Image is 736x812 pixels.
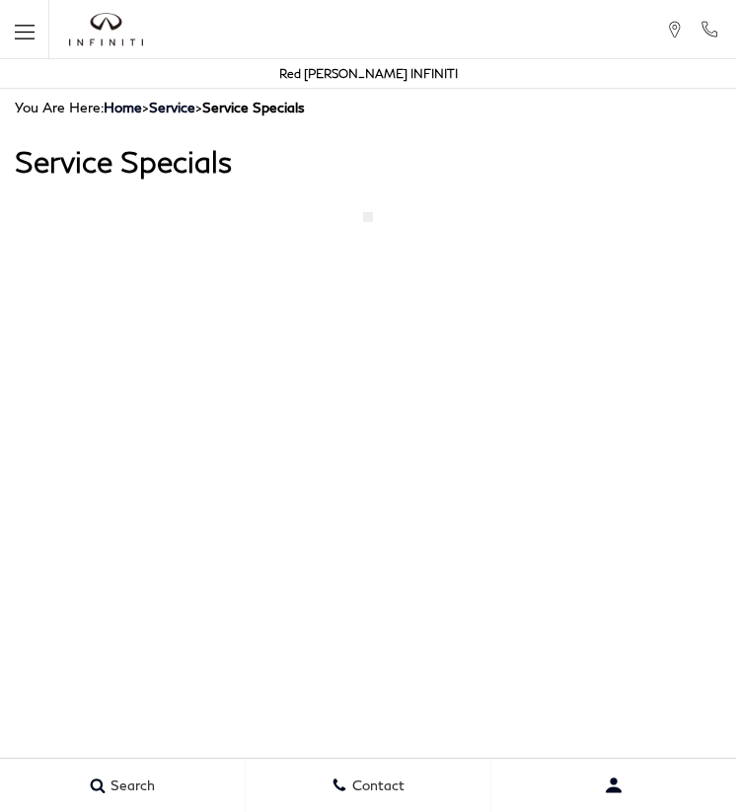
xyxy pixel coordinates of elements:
a: Red [PERSON_NAME] INFINITI [279,66,458,81]
strong: Service Specials [202,99,305,115]
div: Breadcrumbs [15,99,721,115]
span: You Are Here: [15,99,305,115]
span: > [149,99,305,115]
h1: Service Specials [15,145,721,178]
button: user-profile-menu [491,761,736,810]
img: INFINITI [69,13,143,46]
span: > [104,99,305,115]
a: Home [104,99,142,115]
a: Call Red Noland INFINITI [699,21,719,38]
span: Contact [347,777,405,794]
span: Search [106,777,155,794]
a: infiniti [69,13,143,46]
a: Service [149,99,195,115]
